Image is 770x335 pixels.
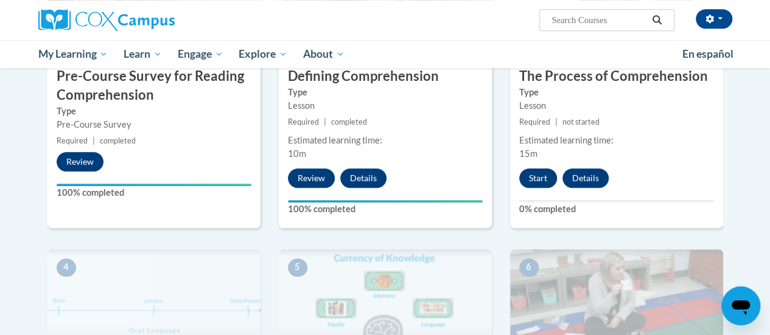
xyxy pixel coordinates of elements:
span: Learn [124,47,162,61]
label: Type [288,86,483,99]
input: Search Courses [550,13,648,27]
span: En español [682,47,733,60]
h3: The Process of Comprehension [510,67,723,86]
a: En español [674,41,741,67]
label: Type [519,86,714,99]
label: 100% completed [57,186,251,199]
div: Lesson [519,99,714,112]
iframe: Button to launch messaging window [721,286,760,325]
span: 15m [519,148,537,159]
label: 100% completed [288,202,483,216]
span: Engage [178,47,223,61]
span: My Learning [38,47,108,61]
button: Search [648,13,666,27]
button: Start [519,168,557,188]
button: Account Settings [696,9,732,29]
div: Lesson [288,99,483,112]
a: Explore [231,40,295,68]
span: Required [57,136,88,145]
span: completed [100,136,136,145]
span: not started [562,117,600,126]
span: About [303,47,345,61]
h3: Defining Comprehension [279,67,492,86]
span: 4 [57,258,76,277]
a: Engage [170,40,231,68]
span: | [93,136,95,145]
label: Type [57,105,251,118]
button: Review [57,152,103,171]
span: Explore [239,47,287,61]
h3: Pre-Course Survey for Reading Comprehension [47,67,261,105]
span: 6 [519,258,539,277]
div: Estimated learning time: [288,134,483,147]
div: Pre-Course Survey [57,118,251,131]
span: Required [519,117,550,126]
div: Your progress [288,200,483,202]
div: Estimated learning time: [519,134,714,147]
button: Details [562,168,609,188]
label: 0% completed [519,202,714,216]
span: | [555,117,558,126]
button: Review [288,168,335,188]
img: Cox Campus [38,9,175,31]
button: Details [340,168,387,188]
div: Main menu [29,40,741,68]
a: About [295,40,352,68]
span: | [324,117,326,126]
div: Your progress [57,184,251,186]
span: 10m [288,148,306,159]
a: My Learning [30,40,116,68]
span: 5 [288,258,307,277]
a: Cox Campus [38,9,257,31]
span: completed [331,117,367,126]
a: Learn [116,40,170,68]
span: Required [288,117,319,126]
